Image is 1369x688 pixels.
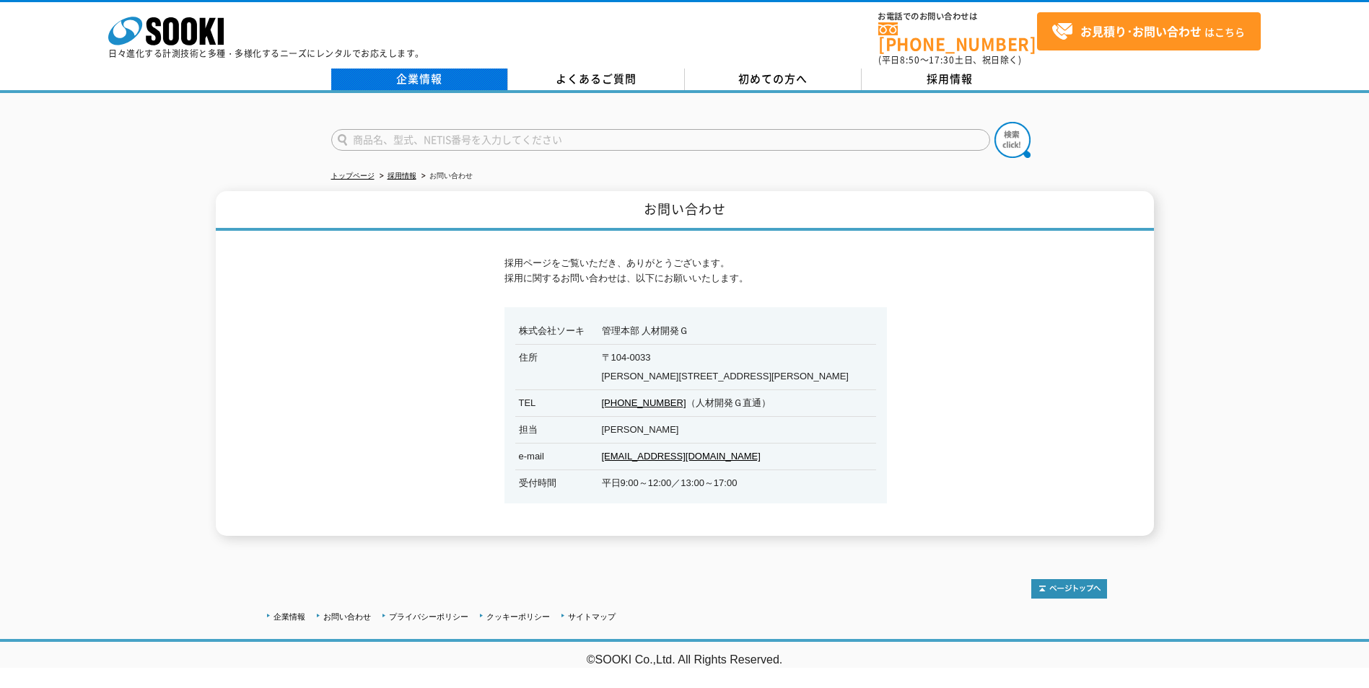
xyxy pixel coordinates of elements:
a: 採用情報 [388,172,416,180]
h1: お問い合わせ [216,191,1154,231]
dt: 住所 [519,344,538,367]
dd: 〒104-0033 [PERSON_NAME][STREET_ADDRESS][PERSON_NAME] [515,344,876,386]
a: トップページ [331,172,375,180]
a: 初めての方へ [685,69,862,90]
dt: TEL [519,389,536,413]
a: サイトマップ [568,612,616,621]
a: [PHONE_NUMBER] [878,22,1037,52]
img: btn_search.png [994,122,1031,158]
a: 企業情報 [274,612,305,621]
span: 17:30 [929,53,955,66]
span: はこちら [1051,21,1245,43]
strong: お見積り･お問い合わせ [1080,22,1202,40]
span: 初めての方へ [738,71,808,87]
dt: e-mail [519,443,544,466]
p: 日々進化する計測技術と多種・多様化するニーズにレンタルでお応えします。 [108,49,424,58]
a: 採用情報 [862,69,1038,90]
span: 8:50 [900,53,920,66]
a: [PHONE_NUMBER] [602,397,686,408]
dt: 受付時間 [519,469,556,493]
dd: 管理本部 人材開発Ｇ [515,318,876,340]
a: お見積り･お問い合わせはこちら [1037,12,1261,50]
dt: 担当 [519,416,538,439]
p: 採用ページをご覧いただき、ありがとうございます。 採用に関するお問い合わせは、以下にお願いいたします。 [504,256,865,286]
a: 企業情報 [331,69,508,90]
dd: （人材開発Ｇ直通） [515,389,876,413]
a: お問い合わせ [323,612,371,621]
input: 商品名、型式、NETIS番号を入力してください [331,129,990,151]
a: クッキーポリシー [486,612,550,621]
dd: 平日9:00～12:00／13:00～17:00 [515,469,876,493]
span: (平日 ～ 土日、祝日除く) [878,53,1021,66]
dd: [PERSON_NAME] [515,416,876,439]
span: お電話でのお問い合わせは [878,12,1037,21]
img: トップページへ [1031,579,1107,599]
dt: 株式会社ソーキ [519,318,585,340]
a: プライバシーポリシー [389,612,468,621]
a: [EMAIL_ADDRESS][DOMAIN_NAME] [602,451,761,462]
li: お問い合わせ [419,169,473,184]
a: よくあるご質問 [508,69,685,90]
